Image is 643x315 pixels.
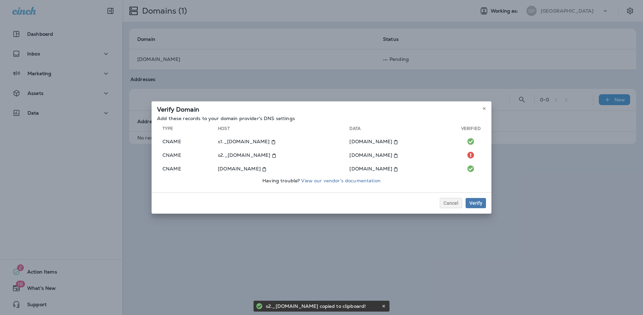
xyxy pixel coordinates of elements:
[469,201,482,205] div: Verify
[157,178,486,183] p: Having trouble?
[157,116,486,121] p: Add these records to your domain provider's DNS settings
[301,178,380,184] a: View our vendor's documentation
[444,201,458,205] span: Cancel
[157,163,218,175] td: cname
[157,149,218,161] td: cname
[218,135,349,148] td: s1._[DOMAIN_NAME]
[349,163,461,175] td: [DOMAIN_NAME]
[218,126,349,134] th: Host
[440,198,462,208] button: Cancel
[461,126,486,134] th: Verified
[349,135,461,148] td: [DOMAIN_NAME]
[152,101,491,116] div: Verify Domain
[218,149,349,161] td: s2._[DOMAIN_NAME]
[349,126,461,134] th: Data
[266,301,380,312] div: s2._[DOMAIN_NAME] copied to clipboard!
[349,149,461,161] td: [DOMAIN_NAME]
[466,198,486,208] button: Verify
[218,163,349,175] td: [DOMAIN_NAME]
[157,135,218,148] td: cname
[157,126,218,134] th: Type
